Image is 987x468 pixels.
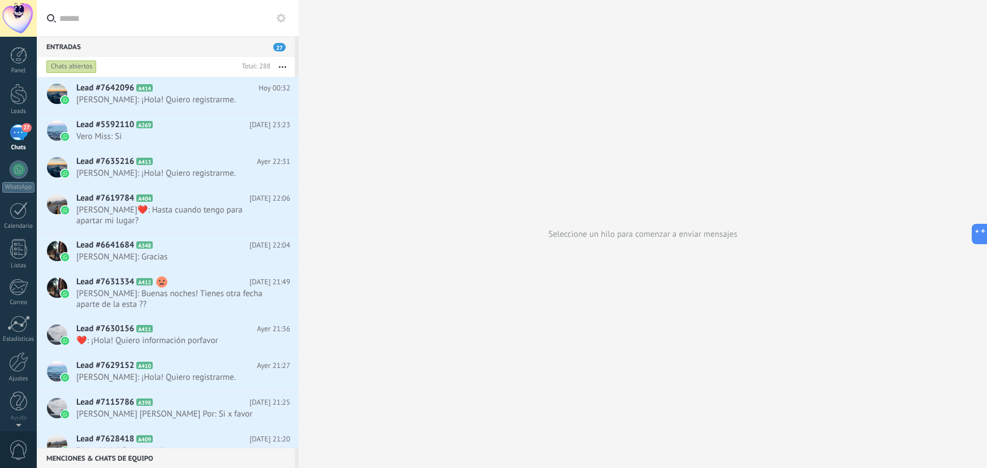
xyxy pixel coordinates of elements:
span: ❤️‍: ¡Hola! Quiero información porfavor [76,335,269,346]
span: A348 [136,241,153,249]
img: waba.svg [61,133,69,141]
a: Lead #7642096 A414 Hoy 00:32 [PERSON_NAME]: ¡Hola! Quiero registrarme. [37,77,299,113]
div: WhatsApp [2,182,35,193]
a: Lead #7619784 A404 [DATE] 22:06 [PERSON_NAME]❤️: Hasta cuando tengo para apartar mi lugar? [37,187,299,233]
img: waba.svg [61,253,69,261]
img: waba.svg [61,170,69,177]
span: Lead #7642096 [76,83,134,94]
div: Chats abiertos [46,60,97,73]
div: Ajustes [2,375,35,383]
span: [PERSON_NAME]❤️: Hasta cuando tengo para apartar mi lugar? [76,205,269,226]
a: Lead #5592110 A269 [DATE] 23:23 Vero Miss: Si [37,114,299,150]
span: 27 [21,123,31,132]
div: Chats [2,144,35,151]
img: waba.svg [61,447,69,455]
span: Lead #5592110 [76,119,134,131]
a: Lead #7115786 A398 [DATE] 21:25 [PERSON_NAME] [PERSON_NAME] Por: Si x favor [37,391,299,427]
span: [PERSON_NAME]: ¡Hola! Quiero registrarme. [76,372,269,383]
img: waba.svg [61,290,69,298]
img: waba.svg [61,410,69,418]
span: [DATE] 22:06 [249,193,290,204]
img: waba.svg [61,374,69,382]
a: Lead #7630156 A411 Ayer 21:36 ❤️‍: ¡Hola! Quiero información porfavor [37,318,299,354]
span: A411 [136,325,153,332]
div: Entradas [37,36,295,57]
span: A404 [136,194,153,202]
span: Lead #7629152 [76,360,134,371]
a: Lead #6641684 A348 [DATE] 22:04 [PERSON_NAME]: Gracias [37,234,299,270]
img: waba.svg [61,206,69,214]
span: A410 [136,362,153,369]
span: Dian: ¡Hola! Quiero registrarme. [76,445,269,456]
span: A413 [136,158,153,165]
div: Correo [2,299,35,306]
div: Panel [2,67,35,75]
a: Lead #7635216 A413 Ayer 22:31 [PERSON_NAME]: ¡Hola! Quiero registrarme. [37,150,299,187]
img: waba.svg [61,337,69,345]
span: [DATE] 21:49 [249,276,290,288]
span: Lead #7630156 [76,323,134,335]
span: Vero Miss: Si [76,131,269,142]
span: Lead #7115786 [76,397,134,408]
span: Lead #7635216 [76,156,134,167]
span: Lead #7619784 [76,193,134,204]
span: 27 [273,43,286,51]
img: waba.svg [61,96,69,104]
span: Hoy 00:32 [258,83,290,94]
span: [DATE] 23:23 [249,119,290,131]
div: Menciones & Chats de equipo [37,448,295,468]
span: [PERSON_NAME]: ¡Hola! Quiero registrarme. [76,94,269,105]
span: Ayer 22:31 [257,156,290,167]
a: Lead #7629152 A410 Ayer 21:27 [PERSON_NAME]: ¡Hola! Quiero registrarme. [37,354,299,391]
span: A398 [136,398,153,406]
span: Ayer 21:36 [257,323,290,335]
div: Calendario [2,223,35,230]
span: Lead #7631334 [76,276,134,288]
span: Ayer 21:27 [257,360,290,371]
a: Lead #7628418 A409 [DATE] 21:20 Dian: ¡Hola! Quiero registrarme. [37,428,299,464]
span: A269 [136,121,153,128]
span: [DATE] 22:04 [249,240,290,251]
span: A409 [136,435,153,443]
span: [PERSON_NAME]: Gracias [76,252,269,262]
span: Lead #7628418 [76,434,134,445]
div: Listas [2,262,35,270]
span: [DATE] 21:20 [249,434,290,445]
button: Más [270,57,295,77]
span: [DATE] 21:25 [249,397,290,408]
div: Estadísticas [2,336,35,343]
span: A414 [136,84,153,92]
span: [PERSON_NAME]: Buenas noches! Tienes otra fecha aparte de la esta ?? [76,288,269,310]
span: [PERSON_NAME] [PERSON_NAME] Por: Si x favor [76,409,269,419]
div: Leads [2,108,35,115]
span: Lead #6641684 [76,240,134,251]
span: A412 [136,278,153,285]
span: [PERSON_NAME]: ¡Hola! Quiero registrarme. [76,168,269,179]
a: Lead #7631334 A412 [DATE] 21:49 [PERSON_NAME]: Buenas noches! Tienes otra fecha aparte de la esta ?? [37,271,299,317]
div: Total: 288 [237,61,270,72]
